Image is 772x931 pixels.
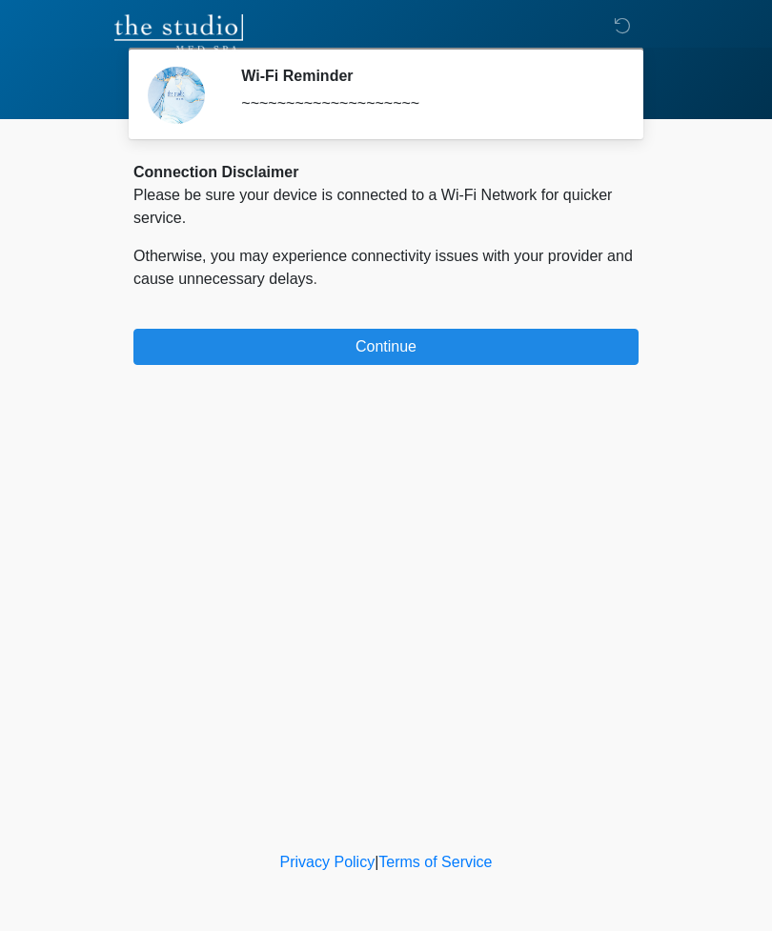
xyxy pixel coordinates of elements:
[241,92,610,115] div: ~~~~~~~~~~~~~~~~~~~~
[314,271,317,287] span: .
[133,184,639,230] p: Please be sure your device is connected to a Wi-Fi Network for quicker service.
[280,854,376,870] a: Privacy Policy
[133,161,639,184] div: Connection Disclaimer
[133,329,639,365] button: Continue
[148,67,205,124] img: Agent Avatar
[378,854,492,870] a: Terms of Service
[375,854,378,870] a: |
[133,245,639,291] p: Otherwise, you may experience connectivity issues with your provider and cause unnecessary delays
[241,67,610,85] h2: Wi-Fi Reminder
[114,14,243,52] img: The Studio Med Spa Logo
